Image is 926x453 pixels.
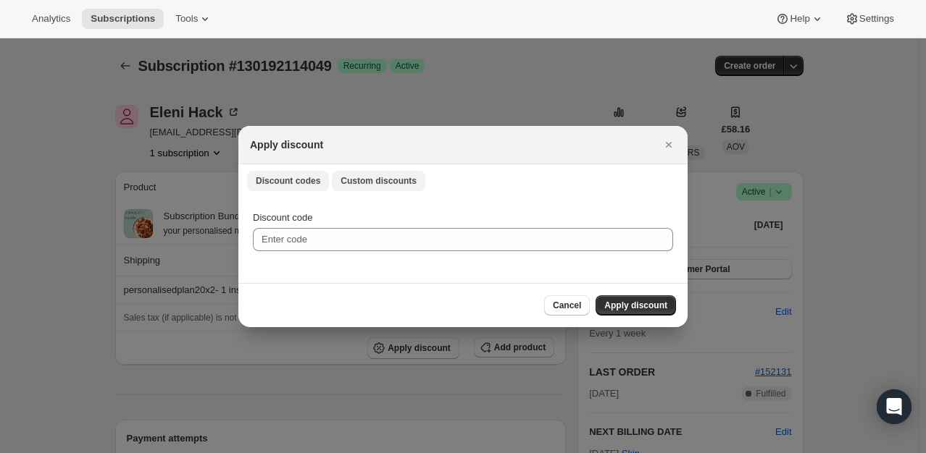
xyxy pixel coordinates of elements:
span: Help [790,13,809,25]
span: Custom discounts [341,175,417,187]
div: Open Intercom Messenger [877,389,912,424]
button: Help [767,9,833,29]
span: Cancel [553,300,581,311]
button: Settings [836,9,903,29]
button: Subscriptions [82,9,164,29]
input: Enter code [253,228,673,251]
div: Discount codes [238,196,688,283]
span: Settings [859,13,894,25]
span: Analytics [32,13,70,25]
span: Subscriptions [91,13,155,25]
span: Apply discount [604,300,667,311]
button: Cancel [544,295,590,316]
button: Apply discount [596,295,676,316]
button: Close [659,135,679,155]
button: Tools [167,9,221,29]
button: Analytics [23,9,79,29]
button: Custom discounts [332,171,425,191]
h2: Apply discount [250,137,323,152]
button: Discount codes [247,171,329,191]
span: Discount codes [256,175,320,187]
span: Discount code [253,212,312,223]
span: Tools [175,13,198,25]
